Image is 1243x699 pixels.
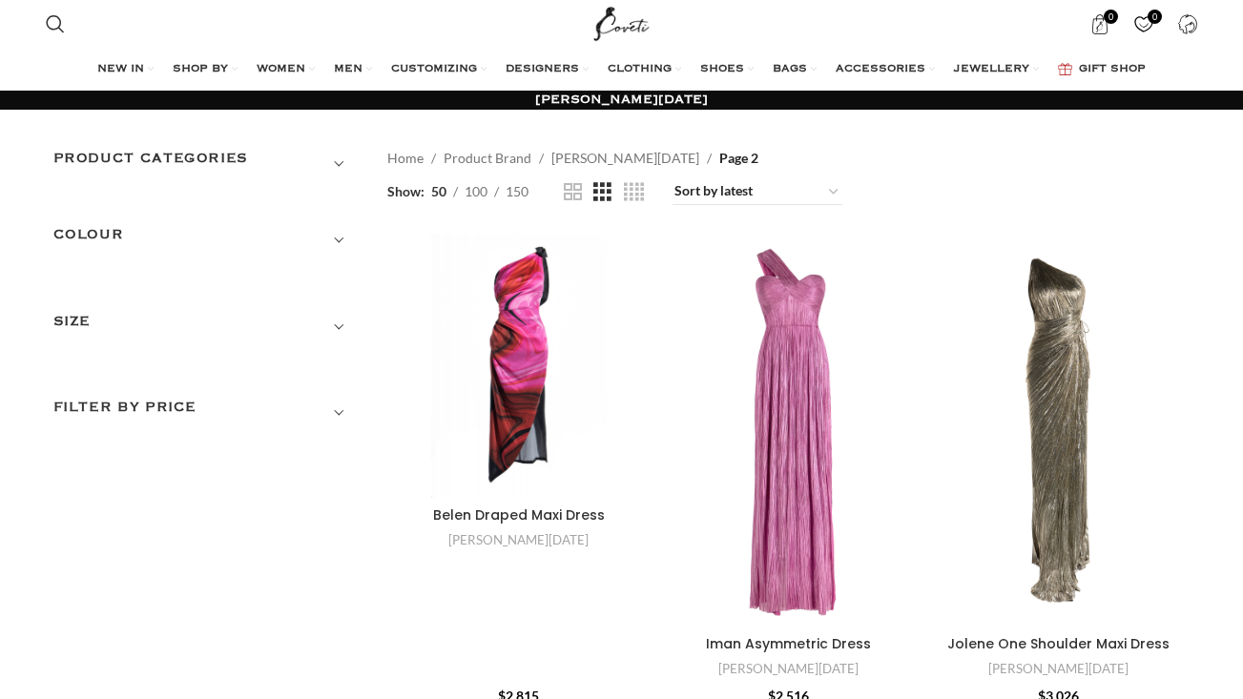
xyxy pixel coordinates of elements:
[334,62,363,77] span: MEN
[387,234,652,498] a: Belen Draped Maxi Dress
[706,634,871,653] a: Iman Asymmetric Dress
[1058,63,1072,75] img: GiftBag
[391,62,477,77] span: CUSTOMIZING
[391,51,487,89] a: CUSTOMIZING
[1104,10,1118,24] span: 0
[173,62,228,77] span: SHOP BY
[608,51,681,89] a: CLOTHING
[36,51,1208,89] div: Main navigation
[656,234,921,627] a: Iman Asymmetric Dress
[1124,5,1163,43] div: My Wishlist
[700,51,754,89] a: SHOES
[53,311,359,343] h3: SIZE
[53,148,359,180] h3: Product categories
[97,62,144,77] span: NEW IN
[36,5,74,43] a: Search
[257,62,305,77] span: WOMEN
[433,505,605,524] a: Belen Draped Maxi Dress
[448,531,589,549] a: [PERSON_NAME][DATE]
[926,234,1191,627] a: Jolene One Shoulder Maxi Dress
[608,62,672,77] span: CLOTHING
[173,51,238,89] a: SHOP BY
[773,62,807,77] span: BAGS
[718,660,859,678] a: [PERSON_NAME][DATE]
[947,634,1170,653] a: Jolene One Shoulder Maxi Dress
[954,51,1039,89] a: JEWELLERY
[97,51,154,89] a: NEW IN
[1124,5,1163,43] a: 0
[773,51,817,89] a: BAGS
[836,62,925,77] span: ACCESSORIES
[334,51,372,89] a: MEN
[700,62,744,77] span: SHOES
[506,51,589,89] a: DESIGNERS
[1058,51,1146,89] a: GIFT SHOP
[506,62,579,77] span: DESIGNERS
[590,14,653,31] a: Site logo
[988,660,1129,678] a: [PERSON_NAME][DATE]
[836,51,935,89] a: ACCESSORIES
[954,62,1029,77] span: JEWELLERY
[53,397,359,429] h3: Filter by price
[1079,62,1146,77] span: GIFT SHOP
[257,51,315,89] a: WOMEN
[1148,10,1162,24] span: 0
[1080,5,1119,43] a: 0
[53,224,359,257] h3: COLOUR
